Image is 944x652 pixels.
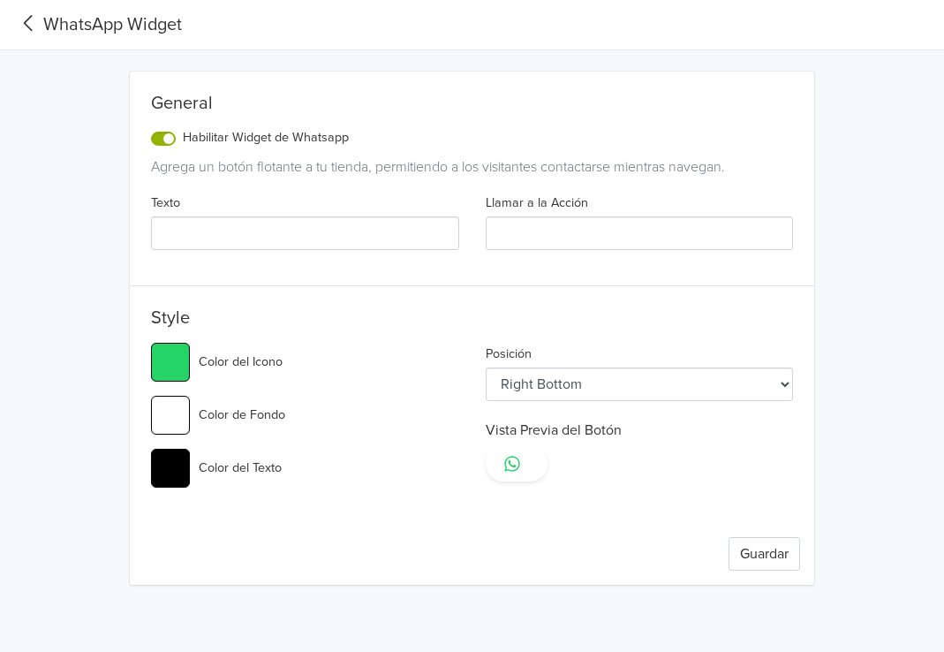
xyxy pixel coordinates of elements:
[486,193,588,213] label: Llamar a la Acción
[183,128,349,148] label: Habilitar Widget de Whatsapp
[199,353,283,372] label: Color del Icono
[14,11,182,38] a: WhatsApp Widget
[151,93,793,121] div: General
[199,459,282,478] label: Color del Texto
[151,307,793,336] h5: Style
[486,422,794,439] h6: Vista Previa del Botón
[729,537,800,571] button: Guardar
[151,156,793,178] div: Agrega un botón flotante a tu tienda, permitiendo a los visitantes contactarse mientras navegan.
[151,193,180,213] label: Texto
[486,345,532,364] label: Posición
[199,406,285,425] label: Color de Fondo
